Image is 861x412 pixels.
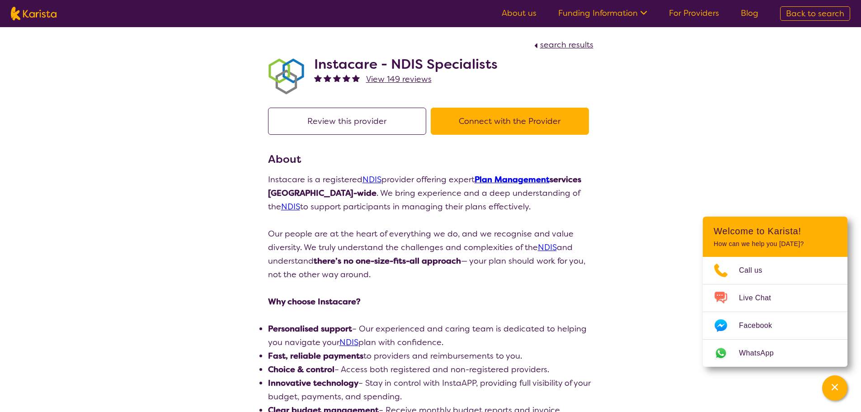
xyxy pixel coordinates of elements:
[703,257,847,367] ul: Choose channel
[352,74,360,82] img: fullstar
[324,74,331,82] img: fullstar
[268,296,361,307] strong: Why choose Instacare?
[268,116,431,127] a: Review this provider
[343,74,350,82] img: fullstar
[314,56,498,72] h2: Instacare - NDIS Specialists
[268,323,352,334] strong: Personalised support
[558,8,647,19] a: Funding Information
[532,39,593,50] a: search results
[268,378,358,388] strong: Innovative technology
[268,350,363,361] strong: Fast, reliable payments
[538,242,557,253] a: NDIS
[268,108,426,135] button: Review this provider
[475,174,550,185] a: Plan Management
[502,8,536,19] a: About us
[268,151,593,167] h3: About
[739,319,783,332] span: Facebook
[268,363,593,376] li: – Access both registered and non-registered providers.
[314,74,322,82] img: fullstar
[268,322,593,349] li: – Our experienced and caring team is dedicated to helping you navigate your plan with confidence.
[739,291,782,305] span: Live Chat
[739,346,785,360] span: WhatsApp
[714,226,837,237] h2: Welcome to Karista!
[366,72,432,86] a: View 149 reviews
[703,217,847,367] div: Channel Menu
[366,74,432,85] span: View 149 reviews
[540,39,593,50] span: search results
[268,376,593,403] li: – Stay in control with InstaAPP, providing full visibility of your budget, payments, and spending.
[780,6,850,21] a: Back to search
[786,8,844,19] span: Back to search
[333,74,341,82] img: fullstar
[314,256,461,266] strong: there’s no one-size-fits-all approach
[11,7,56,20] img: Karista logo
[431,108,589,135] button: Connect with the Provider
[714,240,837,248] p: How can we help you [DATE]?
[268,58,304,95] img: obkhna0zu27zdd4ubuus.png
[822,375,847,401] button: Channel Menu
[669,8,719,19] a: For Providers
[339,337,358,348] a: NDIS
[703,340,847,367] a: Web link opens in a new tab.
[268,364,334,375] strong: Choice & control
[268,227,593,281] p: Our people are at the heart of everything we do, and we recognise and value diversity. We truly u...
[431,116,593,127] a: Connect with the Provider
[362,174,381,185] a: NDIS
[281,201,300,212] a: NDIS
[268,349,593,363] li: to providers and reimbursements to you.
[268,173,593,213] p: Instacare is a registered provider offering expert . We bring experience and a deep understanding...
[739,264,773,277] span: Call us
[741,8,758,19] a: Blog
